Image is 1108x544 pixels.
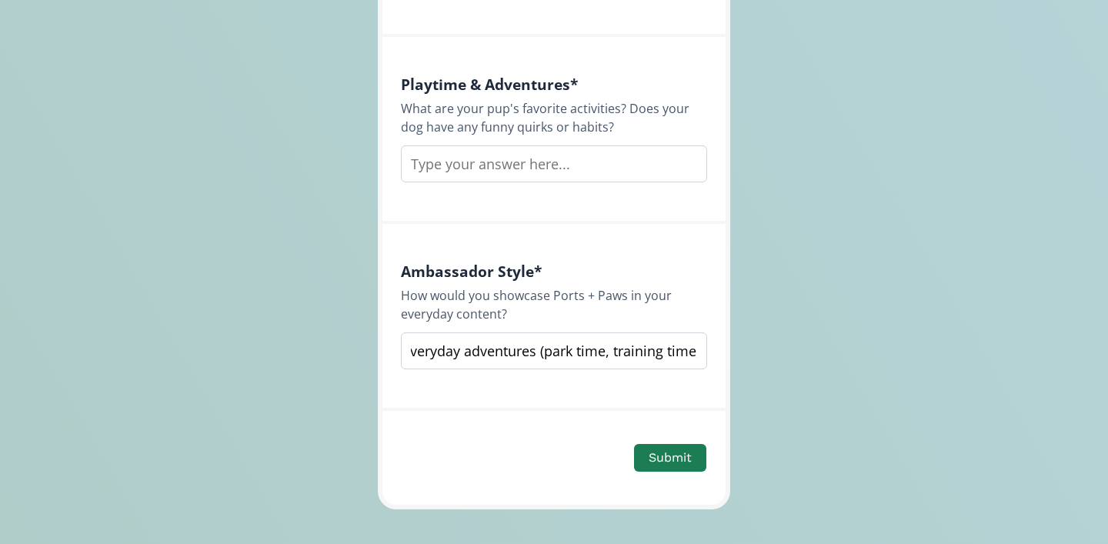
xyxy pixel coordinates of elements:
input: Type your answer here... [401,145,707,182]
div: How would you showcase Ports + Paws in your everyday content? [401,286,707,323]
div: What are your pup's favorite activities? Does your dog have any funny quirks or habits? [401,99,707,136]
h4: Ambassador Style * [401,262,707,280]
button: Submit [634,444,706,472]
h4: Playtime & Adventures * [401,75,707,93]
input: Type your answer here... [401,332,707,369]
